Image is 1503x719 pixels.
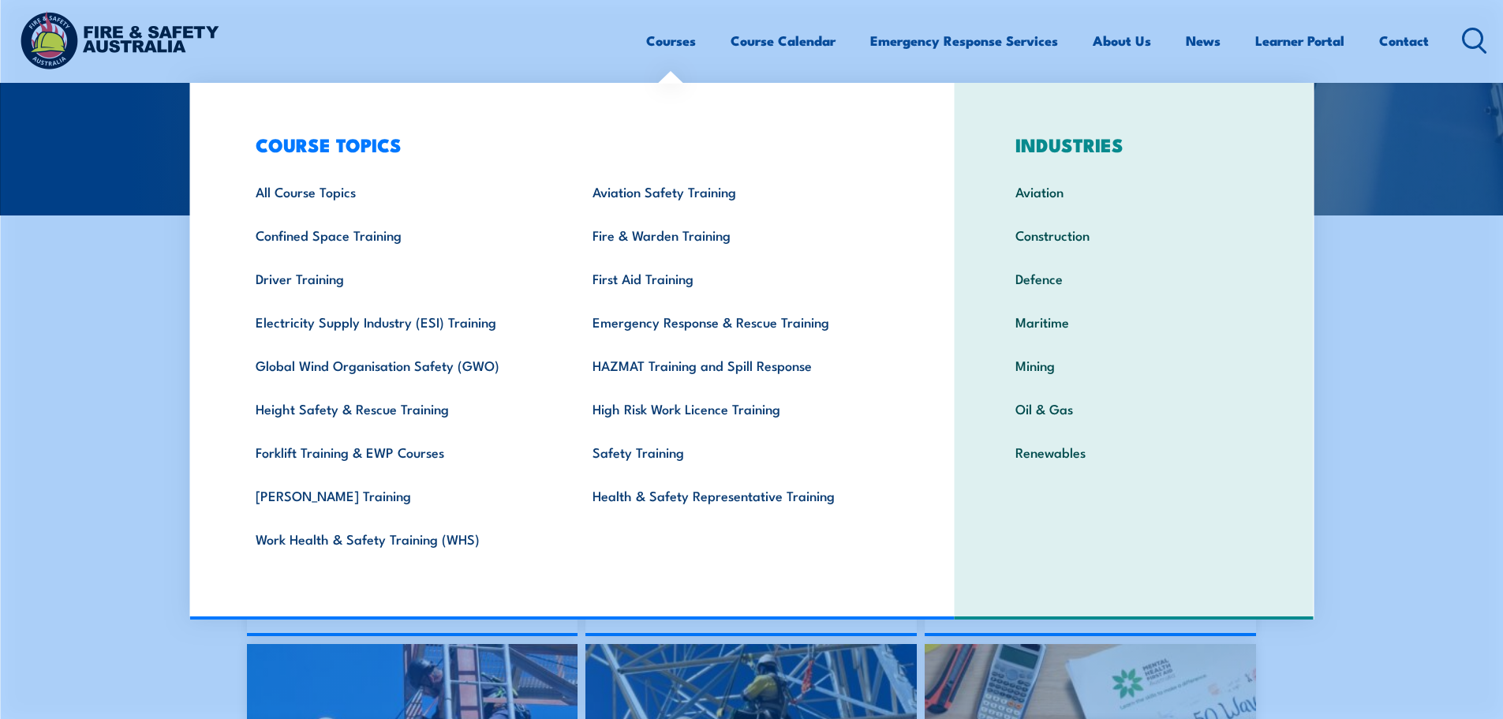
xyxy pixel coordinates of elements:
[231,300,568,343] a: Electricity Supply Industry (ESI) Training
[231,133,905,155] h3: COURSE TOPICS
[568,300,905,343] a: Emergency Response & Rescue Training
[231,170,568,213] a: All Course Topics
[991,170,1277,213] a: Aviation
[568,387,905,430] a: High Risk Work Licence Training
[991,430,1277,474] a: Renewables
[231,474,568,517] a: [PERSON_NAME] Training
[991,387,1277,430] a: Oil & Gas
[991,257,1277,300] a: Defence
[231,257,568,300] a: Driver Training
[231,517,568,560] a: Work Health & Safety Training (WHS)
[568,430,905,474] a: Safety Training
[1093,20,1151,62] a: About Us
[231,430,568,474] a: Forklift Training & EWP Courses
[568,257,905,300] a: First Aid Training
[568,474,905,517] a: Health & Safety Representative Training
[731,20,836,62] a: Course Calendar
[870,20,1058,62] a: Emergency Response Services
[991,133,1277,155] h3: INDUSTRIES
[1186,20,1221,62] a: News
[568,170,905,213] a: Aviation Safety Training
[568,213,905,257] a: Fire & Warden Training
[568,343,905,387] a: HAZMAT Training and Spill Response
[646,20,696,62] a: Courses
[991,343,1277,387] a: Mining
[231,343,568,387] a: Global Wind Organisation Safety (GWO)
[1255,20,1344,62] a: Learner Portal
[231,387,568,430] a: Height Safety & Rescue Training
[231,213,568,257] a: Confined Space Training
[991,300,1277,343] a: Maritime
[991,213,1277,257] a: Construction
[1379,20,1429,62] a: Contact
